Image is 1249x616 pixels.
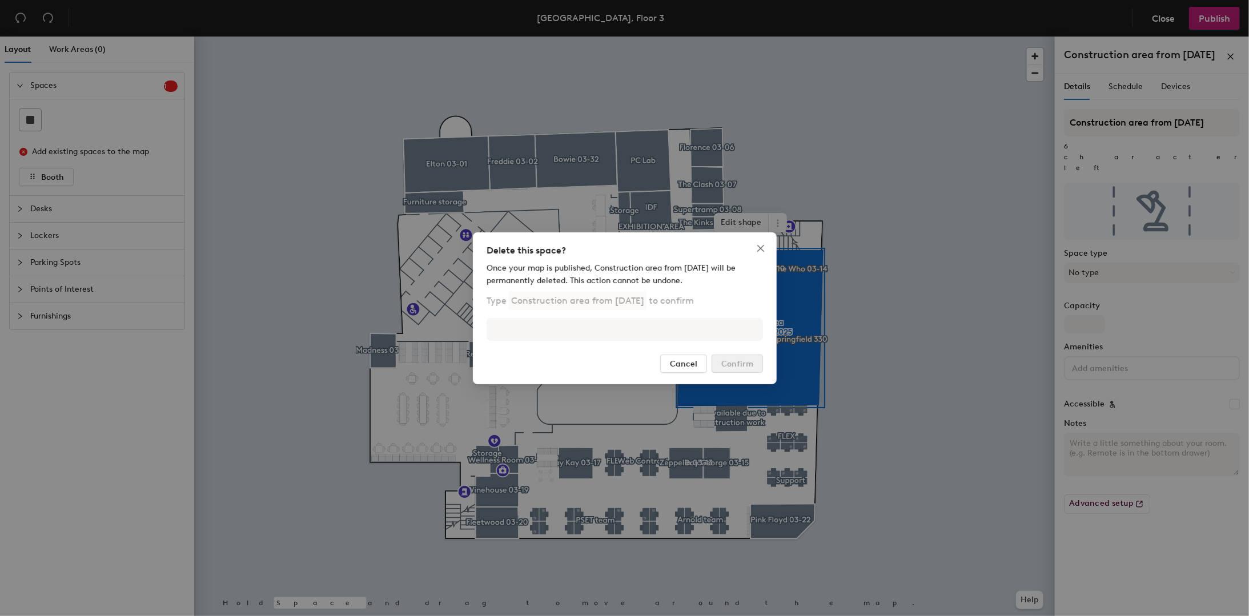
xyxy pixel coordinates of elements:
[487,262,763,287] div: Once your map is published, Construction area from [DATE] will be permanently deleted. This actio...
[670,359,697,368] span: Cancel
[509,292,646,310] p: Construction area from [DATE]
[487,244,763,257] div: Delete this space?
[487,292,694,310] p: Type to confirm
[752,244,770,253] span: Close
[660,355,707,373] button: Cancel
[712,355,763,373] button: Confirm
[752,239,770,257] button: Close
[756,244,765,253] span: close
